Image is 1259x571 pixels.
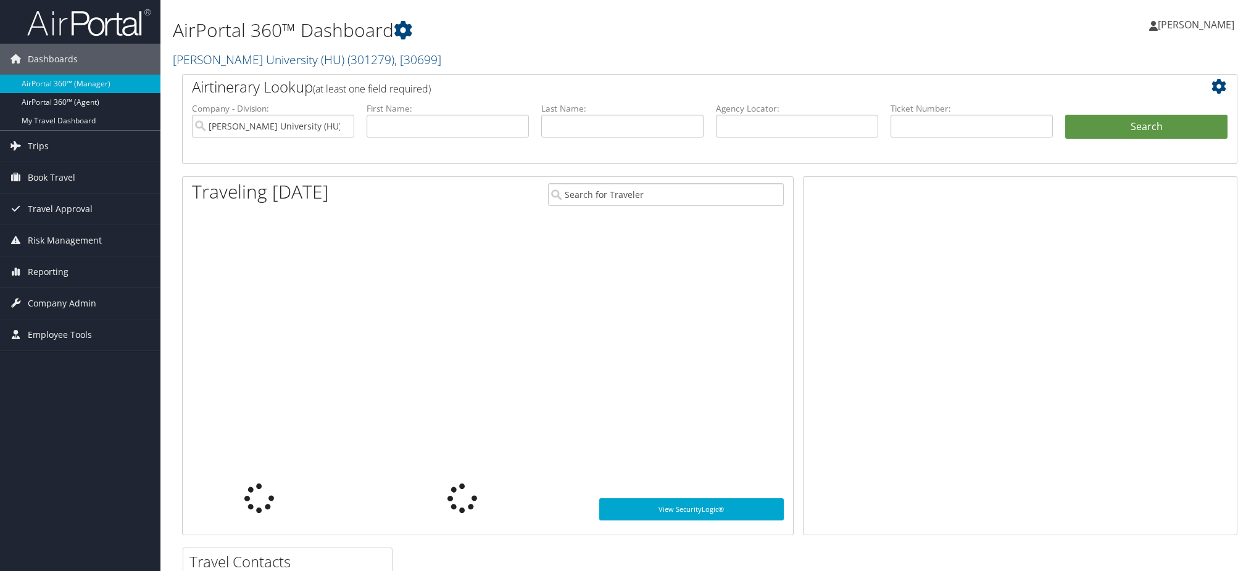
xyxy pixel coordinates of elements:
span: , [ 30699 ] [394,51,441,68]
label: First Name: [367,102,529,115]
span: [PERSON_NAME] [1158,18,1234,31]
a: [PERSON_NAME] University (HU) [173,51,441,68]
span: Risk Management [28,225,102,256]
h1: AirPortal 360™ Dashboard [173,17,889,43]
span: Reporting [28,257,69,287]
span: Book Travel [28,162,75,193]
a: View SecurityLogic® [599,498,784,520]
span: (at least one field required) [313,82,431,96]
span: ( 301279 ) [347,51,394,68]
button: Search [1065,115,1228,139]
img: airportal-logo.png [27,8,151,37]
span: Trips [28,131,49,162]
label: Company - Division: [192,102,354,115]
label: Ticket Number: [891,102,1053,115]
span: Dashboards [28,44,78,75]
h1: Traveling [DATE] [192,179,329,205]
span: Employee Tools [28,319,92,350]
a: [PERSON_NAME] [1149,6,1247,43]
label: Agency Locator: [716,102,878,115]
span: Company Admin [28,288,96,319]
h2: Airtinerary Lookup [192,76,1140,97]
input: Search for Traveler [548,183,784,206]
span: Travel Approval [28,194,93,224]
label: Last Name: [541,102,704,115]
